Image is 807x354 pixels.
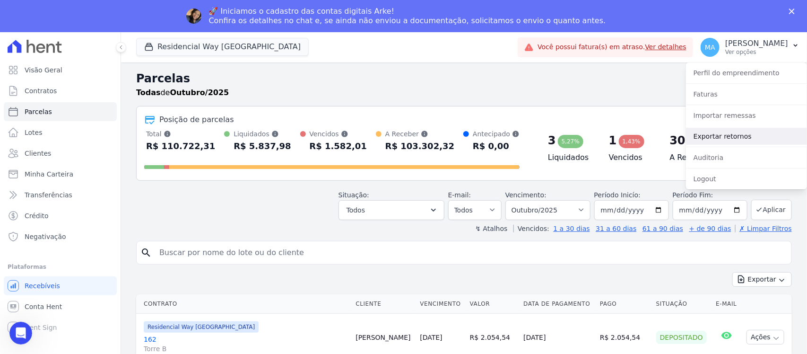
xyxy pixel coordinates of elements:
[475,225,507,232] label: ↯ Atalhos
[170,88,229,97] strong: Outubro/2025
[234,139,291,154] div: R$ 5.837,98
[548,133,556,148] div: 3
[25,65,62,75] span: Visão Geral
[686,86,807,103] a: Faturas
[686,128,807,145] a: Exportar retornos
[473,129,520,139] div: Antecipado
[25,169,73,179] span: Minha Carteira
[448,191,471,199] label: E-mail:
[656,331,707,344] div: Depositado
[751,200,792,220] button: Aplicar
[520,294,596,314] th: Data de Pagamento
[8,261,113,273] div: Plataformas
[338,200,444,220] button: Todos
[4,206,117,225] a: Crédito
[686,107,807,124] a: Importar remessas
[554,225,590,232] a: 1 a 30 dias
[712,294,741,314] th: E-mail
[686,170,807,187] a: Logout
[558,135,583,148] div: 5,27%
[548,152,594,163] h4: Liquidados
[594,191,641,199] label: Período Inicío:
[642,225,683,232] a: 61 a 90 dias
[4,102,117,121] a: Parcelas
[689,225,731,232] a: + de 90 dias
[352,294,416,314] th: Cliente
[310,139,367,154] div: R$ 1.582,01
[693,34,807,61] button: MA [PERSON_NAME] Ver opções
[144,344,348,354] span: Torre B
[136,38,309,56] button: Residencial Way [GEOGRAPHIC_DATA]
[136,88,161,97] strong: Todas
[4,227,117,246] a: Negativação
[619,135,644,148] div: 1,43%
[670,133,686,148] div: 30
[25,107,52,116] span: Parcelas
[473,139,520,154] div: R$ 0,00
[136,294,352,314] th: Contrato
[4,276,117,295] a: Recebíveis
[4,297,117,316] a: Conta Hent
[25,86,57,96] span: Contratos
[466,294,520,314] th: Valor
[25,302,62,311] span: Conta Hent
[25,281,60,291] span: Recebíveis
[310,129,367,139] div: Vencidos
[670,152,716,163] h4: A Receber
[596,294,652,314] th: Pago
[686,64,807,81] a: Perfil do empreendimento
[725,39,788,48] p: [PERSON_NAME]
[25,211,49,221] span: Crédito
[686,149,807,166] a: Auditoria
[25,190,72,200] span: Transferências
[186,9,201,24] img: Profile image for Adriane
[140,247,152,258] i: search
[789,9,798,14] div: Fechar
[146,129,216,139] div: Total
[735,225,792,232] a: ✗ Limpar Filtros
[154,243,788,262] input: Buscar por nome do lote ou do cliente
[136,70,792,87] h2: Parcelas
[209,7,606,26] div: 🚀 Iniciamos o cadastro das contas digitais Arke! Confira os detalhes no chat e, se ainda não envi...
[136,87,229,98] p: de
[338,191,369,199] label: Situação:
[416,294,466,314] th: Vencimento
[596,225,636,232] a: 31 a 60 dias
[645,43,687,51] a: Ver detalhes
[746,330,784,345] button: Ações
[4,165,117,184] a: Minha Carteira
[385,129,455,139] div: A Receber
[9,322,32,345] iframe: Intercom live chat
[144,335,348,354] a: 162Torre B
[25,128,43,137] span: Lotes
[25,149,51,158] span: Clientes
[725,48,788,56] p: Ver opções
[4,123,117,142] a: Lotes
[4,61,117,80] a: Visão Geral
[505,191,547,199] label: Vencimento:
[234,129,291,139] div: Liquidados
[705,44,715,51] span: MA
[609,152,655,163] h4: Vencidos
[420,334,442,341] a: [DATE]
[732,272,792,287] button: Exportar
[609,133,617,148] div: 1
[385,139,455,154] div: R$ 103.302,32
[144,321,259,333] span: Residencial Way [GEOGRAPHIC_DATA]
[4,81,117,100] a: Contratos
[673,190,747,200] label: Período Fim:
[652,294,712,314] th: Situação
[146,139,216,154] div: R$ 110.722,31
[347,204,365,216] span: Todos
[159,114,234,125] div: Posição de parcelas
[25,232,66,241] span: Negativação
[4,186,117,204] a: Transferências
[513,225,549,232] label: Vencidos:
[538,42,686,52] span: Você possui fatura(s) em atraso.
[4,144,117,163] a: Clientes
